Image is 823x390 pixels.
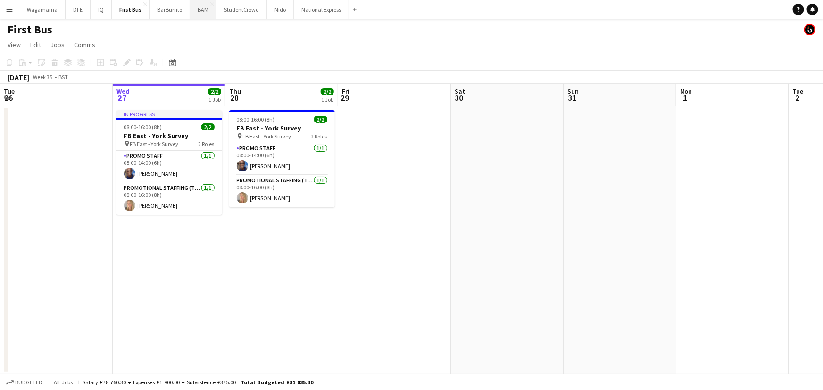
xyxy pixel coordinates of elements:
[804,24,815,35] app-user-avatar: Tim Bodenham
[30,41,41,49] span: Edit
[91,0,112,19] button: IQ
[311,133,327,140] span: 2 Roles
[116,131,222,140] h3: FB East - York Survey
[241,379,313,386] span: Total Budgeted £81 035.30
[116,110,222,215] app-job-card: In progress08:00-16:00 (8h)2/2FB East - York Survey FB East - York Survey2 RolesPromo Staff1/108:...
[680,87,692,96] span: Mon
[314,116,327,123] span: 2/2
[47,39,68,51] a: Jobs
[566,92,579,103] span: 31
[26,39,45,51] a: Edit
[2,92,15,103] span: 26
[321,96,333,103] div: 1 Job
[229,124,335,132] h3: FB East - York Survey
[679,92,692,103] span: 1
[115,92,130,103] span: 27
[112,0,150,19] button: First Bus
[267,0,294,19] button: Nido
[243,133,291,140] span: FB East - York Survey
[216,0,267,19] button: StudentCrowd
[116,151,222,183] app-card-role: Promo Staff1/108:00-14:00 (6h)[PERSON_NAME]
[229,143,335,175] app-card-role: Promo Staff1/108:00-14:00 (6h)[PERSON_NAME]
[342,87,349,96] span: Fri
[116,183,222,215] app-card-role: Promotional Staffing (Team Leader)1/108:00-16:00 (8h)[PERSON_NAME]
[19,0,66,19] button: Wagamama
[208,96,221,103] div: 1 Job
[453,92,465,103] span: 30
[31,73,55,81] span: Week 35
[237,116,275,123] span: 08:00-16:00 (8h)
[229,87,241,96] span: Thu
[8,23,52,37] h1: First Bus
[66,0,91,19] button: DFE
[4,39,25,51] a: View
[124,123,162,130] span: 08:00-16:00 (8h)
[58,73,68,81] div: BST
[5,377,44,388] button: Budgeted
[8,73,29,82] div: [DATE]
[793,87,804,96] span: Tue
[201,123,215,130] span: 2/2
[341,92,349,103] span: 29
[229,175,335,207] app-card-role: Promotional Staffing (Team Leader)1/108:00-16:00 (8h)[PERSON_NAME]
[50,41,65,49] span: Jobs
[116,87,130,96] span: Wed
[74,41,95,49] span: Comms
[321,88,334,95] span: 2/2
[8,41,21,49] span: View
[208,88,221,95] span: 2/2
[4,87,15,96] span: Tue
[116,110,222,118] div: In progress
[150,0,190,19] button: BarBurrito
[15,379,42,386] span: Budgeted
[70,39,99,51] a: Comms
[294,0,349,19] button: National Express
[190,0,216,19] button: BAM
[52,379,75,386] span: All jobs
[228,92,241,103] span: 28
[229,110,335,207] app-job-card: 08:00-16:00 (8h)2/2FB East - York Survey FB East - York Survey2 RolesPromo Staff1/108:00-14:00 (6...
[455,87,465,96] span: Sat
[567,87,579,96] span: Sun
[83,379,313,386] div: Salary £78 760.30 + Expenses £1 900.00 + Subsistence £375.00 =
[791,92,804,103] span: 2
[199,140,215,147] span: 2 Roles
[130,140,179,147] span: FB East - York Survey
